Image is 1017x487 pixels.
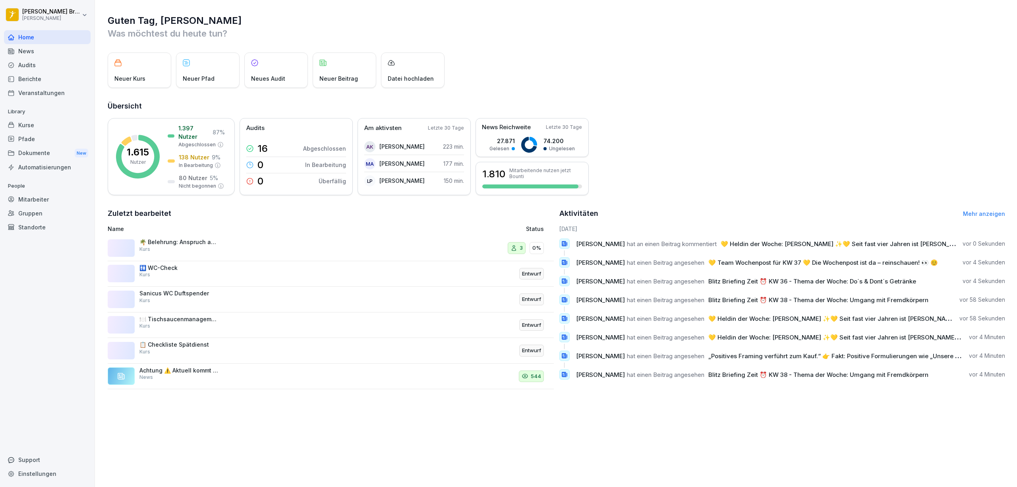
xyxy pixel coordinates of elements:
[379,177,425,185] p: [PERSON_NAME]
[4,180,91,192] p: People
[4,132,91,146] div: Pfade
[4,206,91,220] a: Gruppen
[257,177,263,186] p: 0
[212,153,220,161] p: 9 %
[257,144,268,153] p: 16
[139,341,219,348] p: 📋 Checkliste Spätdienst
[139,271,150,278] p: Kurs
[522,295,541,303] p: Entwurf
[482,167,505,181] h3: 1.810
[546,124,582,131] p: Letzte 30 Tage
[522,321,541,329] p: Entwurf
[179,174,207,182] p: 80 Nutzer
[708,296,928,304] span: Blitz Briefing Zeit ⏰ KW 38 - Thema der Woche: Umgang mit Fremdkörpern
[108,225,392,233] p: Name
[379,159,425,168] p: [PERSON_NAME]
[443,142,464,151] p: 223 min.
[108,364,554,390] a: Achtung ⚠️ Aktuell kommt es bei Bestellungen über Mein Business bei Tolle bei dem Artikel 11406 P...
[443,159,464,168] p: 177 min.
[379,142,425,151] p: [PERSON_NAME]
[963,258,1005,266] p: vor 4 Sekunden
[969,333,1005,341] p: vor 4 Minuten
[627,277,704,285] span: hat einen Beitrag angesehen
[388,74,434,83] p: Datei hochladen
[139,239,219,246] p: 🌴 Belehrung: Anspruch auf bezahlten Erholungsurlaub und [PERSON_NAME]
[969,371,1005,378] p: vor 4 Minuten
[509,167,582,179] p: Mitarbeitende nutzen jetzt Bounti
[489,145,509,152] p: Gelesen
[549,145,575,152] p: Ungelesen
[627,296,704,304] span: hat einen Beitrag angesehen
[627,259,704,266] span: hat einen Beitrag angesehen
[75,149,88,158] div: New
[4,146,91,161] div: Dokumente
[139,290,219,297] p: Sanicus WC Duftspender
[4,44,91,58] a: News
[108,101,1005,112] h2: Übersicht
[520,244,523,252] p: 3
[522,270,541,278] p: Entwurf
[959,296,1005,304] p: vor 58 Sekunden
[4,220,91,234] a: Standorte
[576,277,625,285] span: [PERSON_NAME]
[364,141,375,152] div: AK
[139,322,150,330] p: Kurs
[179,162,213,169] p: In Bearbeitung
[108,27,1005,40] p: Was möchtest du heute tun?
[526,225,544,233] p: Status
[22,8,80,15] p: [PERSON_NAME] Bremke
[210,174,218,182] p: 5 %
[178,124,210,141] p: 1.397 Nutzer
[531,373,541,380] p: 544
[364,158,375,169] div: MA
[576,371,625,378] span: [PERSON_NAME]
[139,316,219,323] p: 🍽️ Tischsaucenmanagement
[108,208,554,219] h2: Zuletzt bearbeitet
[963,210,1005,217] a: Mehr anzeigen
[139,297,150,304] p: Kurs
[576,259,625,266] span: [PERSON_NAME]
[139,374,153,381] p: News
[969,352,1005,360] p: vor 4 Minuten
[489,137,515,145] p: 27.871
[576,352,625,360] span: [PERSON_NAME]
[139,264,219,272] p: 🚻 WC-Check
[4,467,91,481] a: Einstellungen
[4,86,91,100] a: Veranstaltungen
[139,367,219,374] p: Achtung ⚠️ Aktuell kommt es bei Bestellungen über Mein Business bei Tolle bei dem Artikel 11406 P...
[4,160,91,174] a: Automatisierungen
[4,146,91,161] a: DokumenteNew
[179,182,216,190] p: Nicht begonnen
[708,352,1007,360] span: „Positives Framing verführt zum Kauf.“ 👉 Fakt: Positive Formulierungen wie „Unsere Empfehlungen sin
[576,315,625,322] span: [PERSON_NAME]
[183,74,215,83] p: Neuer Pfad
[4,453,91,467] div: Support
[4,105,91,118] p: Library
[364,124,402,133] p: Am aktivsten
[559,225,1005,233] h6: [DATE]
[108,235,554,261] a: 🌴 Belehrung: Anspruch auf bezahlten Erholungsurlaub und [PERSON_NAME]Kurs30%
[178,141,216,148] p: Abgeschlossen
[4,192,91,206] a: Mitarbeiter
[108,14,1005,27] h1: Guten Tag, [PERSON_NAME]
[114,74,145,83] p: Neuer Kurs
[708,277,916,285] span: Blitz Briefing Zeit ⏰ KW 36 - Thema der Woche: Do´s & Dont´s Getränke
[213,128,225,136] p: 87 %
[444,177,464,185] p: 150 min.
[257,160,263,170] p: 0
[130,159,146,166] p: Nutzer
[428,124,464,132] p: Letzte 30 Tage
[4,30,91,44] div: Home
[4,72,91,86] a: Berichte
[708,371,928,378] span: Blitz Briefing Zeit ⏰ KW 38 - Thema der Woche: Umgang mit Fremdkörpern
[139,348,150,355] p: Kurs
[108,287,554,312] a: Sanicus WC DuftspenderKursEntwurf
[179,153,209,161] p: 138 Nutzer
[246,124,265,133] p: Audits
[627,240,717,248] span: hat an einen Beitrag kommentiert
[4,58,91,72] div: Audits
